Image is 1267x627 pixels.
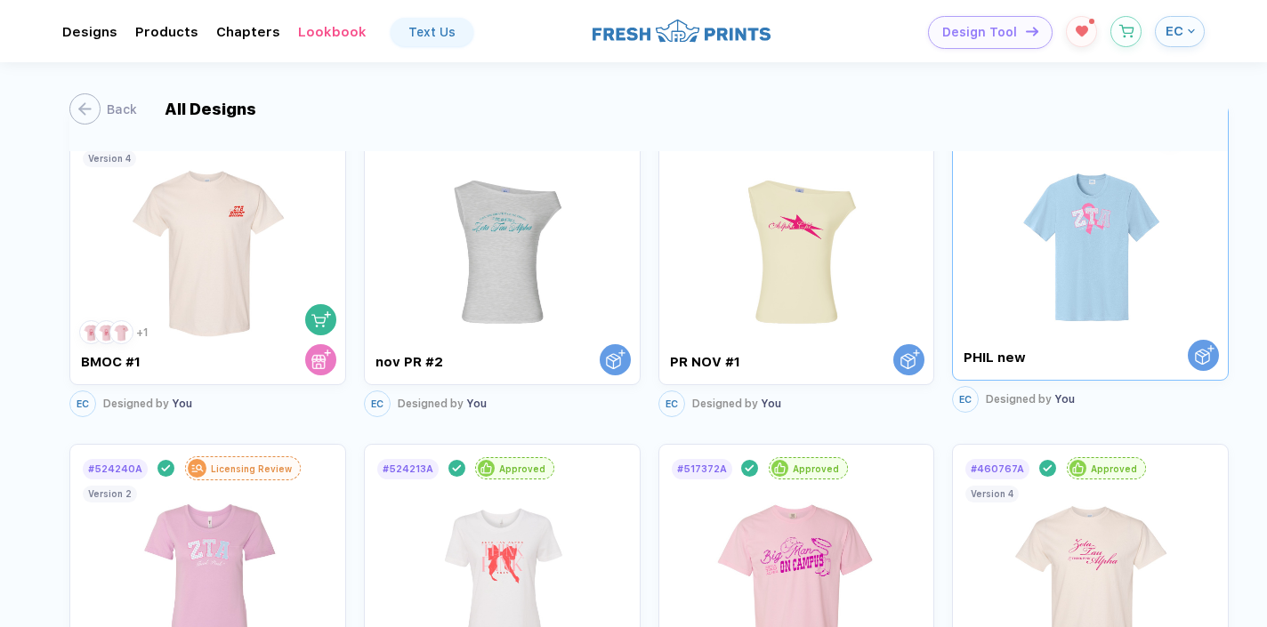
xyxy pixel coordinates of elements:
img: 7ca74be3-1812-4467-a07c-b4c9d032099f_nt_front_1759460291836.jpg [125,146,290,345]
div: #528230ALicensing ReviewOrder with a Sales Rep nov PR #2ECDesigned by You [364,104,641,422]
button: Back [69,93,137,125]
span: EC [371,398,383,410]
div: Version 4 [88,153,131,164]
button: shopping cart [305,304,336,335]
div: You [692,398,781,410]
span: Design Tool [942,25,1017,40]
div: Lookbook [298,24,367,40]
div: BMOC #1 [81,354,218,370]
span: EC [959,394,972,406]
div: ProductsToggle dropdown menu [135,24,198,40]
div: ChaptersToggle dropdown menu chapters [216,24,280,40]
div: PHIL new [964,350,1101,366]
div: You [103,398,192,410]
img: shopping cart [311,309,331,329]
div: Text Us [408,25,456,39]
div: All Designs [165,100,256,118]
button: EC [952,386,979,413]
div: Version 4 [971,488,1013,499]
img: 1 [82,323,101,342]
span: Designed by [986,393,1052,406]
div: # 524240A [88,463,142,475]
img: Order with a Sales Rep [900,350,920,369]
div: #528223ALicensing ReviewOrder with a Sales Rep PR NOV #1ECDesigned by You [658,104,935,422]
div: #517367ALicensing Reviewshopping cartstore cart BMOC #1123+1Version 4ECDesigned by You [69,104,346,422]
img: 30d3b3fe-fd09-4a50-b673-decded389576_nt_front_1759437972105.jpg [420,146,585,345]
sup: 1 [1089,19,1094,24]
img: icon [1026,27,1038,36]
img: 3 [112,323,131,342]
img: store cart [311,350,331,369]
span: Designed by [398,398,464,410]
div: nov PR #2 [375,354,512,370]
button: Order with a Sales Rep [893,344,924,375]
span: EC [1166,23,1183,39]
button: Design Toolicon [928,16,1053,49]
img: fffbc40f-2e3b-4ee9-aee5-3ea13ff3c8c0_nt_front_1759437573168.jpg [714,146,878,345]
span: EC [77,398,89,410]
div: Version 2 [88,488,132,499]
div: DesignsToggle dropdown menu [62,24,117,40]
div: You [986,393,1075,406]
div: # 524213A [383,463,433,475]
div: # 517372A [677,463,727,475]
span: Designed by [692,398,758,410]
div: Licensing Review [211,463,292,474]
button: store cart [305,344,336,375]
img: 2 [97,323,116,342]
img: Order with a Sales Rep [1195,345,1215,365]
div: Back [107,102,137,117]
div: LookbookToggle dropdown menu chapters [298,24,367,40]
div: #528216ALicensing ReviewOrder with a Sales Rep PHIL newECDesigned by You [952,104,1229,422]
div: + 1 [136,326,149,339]
img: logo [593,17,771,44]
img: Order with a Sales Rep [606,350,625,369]
div: PR NOV #1 [670,354,807,370]
button: Order with a Sales Rep [600,344,631,375]
img: 721030ec-0849-40ea-9cf5-bfe4984e4e73_nt_front_1759437108722.jpg [1008,141,1173,341]
button: EC [364,390,391,417]
button: Order with a Sales Rep [1188,340,1219,371]
a: Text Us [391,18,473,46]
div: You [398,398,487,410]
button: EC [658,390,685,417]
button: EC [1155,16,1205,47]
span: EC [666,398,678,410]
span: Designed by [103,398,169,410]
div: # 460767A [971,463,1024,475]
button: EC [69,390,96,417]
